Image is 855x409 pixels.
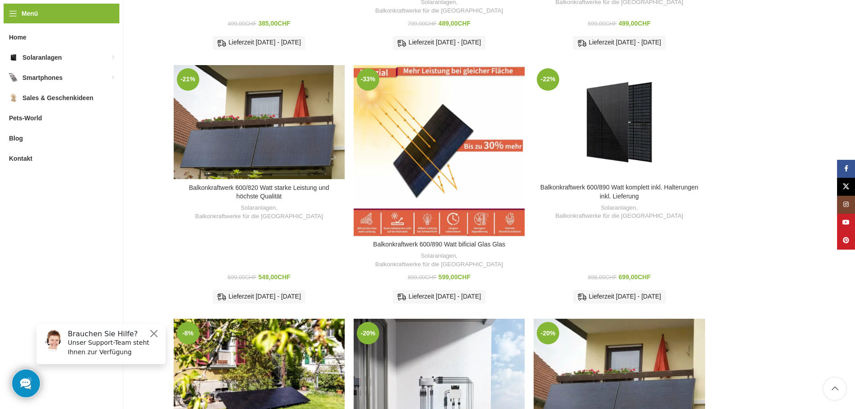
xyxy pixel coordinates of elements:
img: Smartphones [9,73,18,82]
a: Solaranlagen [421,252,456,260]
a: Balkonkraftwerke für die [GEOGRAPHIC_DATA] [555,212,683,220]
a: YouTube Social Link [837,214,855,232]
span: Pets-World [9,110,42,126]
span: Sales & Geschenkideen [22,90,93,106]
div: , [358,252,520,268]
span: -20% [537,322,559,344]
span: CHF [245,21,257,27]
bdi: 699,00 [618,273,651,281]
span: Smartphones [22,70,62,86]
span: Home [9,29,26,45]
div: Lieferzeit [DATE] - [DATE] [213,290,305,303]
span: CHF [458,273,471,281]
div: Lieferzeit [DATE] - [DATE] [213,36,305,49]
span: -33% [357,68,379,91]
p: Unser Support-Team steht Ihnen zur Verfügung [39,21,131,40]
bdi: 899,00 [408,274,437,281]
span: -20% [357,322,379,344]
bdi: 599,00 [588,21,617,27]
a: Solaranlagen [601,204,636,212]
div: Lieferzeit [DATE] - [DATE] [573,290,666,303]
img: Customer service [13,13,35,35]
a: Balkonkraftwerk 600/890 Watt komplett inkl. Halterungen inkl. Lieferung [540,184,698,200]
span: -8% [177,322,199,344]
a: Balkonkraftwerk 600/820 Watt starke Leistung und höchste Qualität [174,65,345,180]
a: Pinterest Social Link [837,232,855,250]
h6: Brauchen Sie Hilfe? [39,13,131,21]
a: Facebook Social Link [837,160,855,178]
bdi: 499,00 [228,21,256,27]
a: Balkonkraftwerke für die [GEOGRAPHIC_DATA] [375,7,503,15]
div: , [538,204,700,220]
span: CHF [605,274,617,281]
bdi: 699,00 [228,274,256,281]
span: CHF [425,274,437,281]
div: , [178,204,340,220]
a: Balkonkraftwerk 600/890 Watt komplett inkl. Halterungen inkl. Lieferung [534,65,705,179]
a: Solaranlagen [241,204,276,212]
div: Lieferzeit [DATE] - [DATE] [393,36,485,49]
bdi: 385,00 [259,20,291,27]
a: Balkonkraftwerk 600/890 Watt bificial Glas Glas [354,65,525,236]
span: CHF [605,21,617,27]
span: Blog [9,130,23,146]
bdi: 489,00 [438,20,471,27]
bdi: 599,00 [438,273,471,281]
span: CHF [277,273,290,281]
span: CHF [277,20,290,27]
a: Balkonkraftwerke für die [GEOGRAPHIC_DATA] [375,260,503,269]
span: Kontakt [9,150,32,167]
span: -21% [177,68,199,91]
a: Balkonkraftwerk 600/820 Watt starke Leistung und höchste Qualität [189,184,329,200]
span: CHF [458,20,471,27]
img: Sales & Geschenkideen [9,93,18,102]
a: Instagram Social Link [837,196,855,214]
a: X Social Link [837,178,855,196]
bdi: 898,00 [588,274,617,281]
img: Solaranlagen [9,53,18,62]
button: Close [119,11,130,22]
span: Solaranlagen [22,49,62,66]
span: CHF [245,274,257,281]
span: -22% [537,68,559,91]
a: Scroll to top button [824,378,846,400]
span: CHF [638,20,651,27]
div: Lieferzeit [DATE] - [DATE] [573,36,666,49]
span: Menü [22,9,38,18]
bdi: 799,00 [408,21,437,27]
span: CHF [425,21,437,27]
bdi: 549,00 [259,273,291,281]
a: Balkonkraftwerk 600/890 Watt bificial Glas Glas [373,241,505,248]
span: CHF [638,273,651,281]
div: Lieferzeit [DATE] - [DATE] [393,290,485,303]
bdi: 499,00 [618,20,651,27]
a: Balkonkraftwerke für die [GEOGRAPHIC_DATA] [195,212,323,221]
